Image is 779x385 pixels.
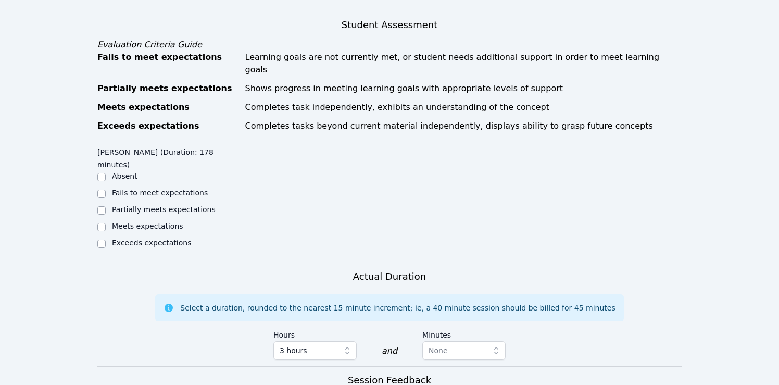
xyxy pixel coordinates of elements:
[180,303,615,313] div: Select a duration, rounded to the nearest 15 minute increment; ie, a 40 minute session should be ...
[112,189,208,197] label: Fails to meet expectations
[97,101,239,114] div: Meets expectations
[97,39,682,51] div: Evaluation Criteria Guide
[245,120,682,132] div: Completes tasks beyond current material independently, displays ability to grasp future concepts
[245,51,682,76] div: Learning goals are not currently met, or student needs additional support in order to meet learni...
[97,143,244,171] legend: [PERSON_NAME] (Duration: 178 minutes)
[280,344,307,357] span: 3 hours
[112,222,183,230] label: Meets expectations
[429,346,448,355] span: None
[97,51,239,76] div: Fails to meet expectations
[273,341,357,360] button: 3 hours
[97,18,682,32] h3: Student Assessment
[245,82,682,95] div: Shows progress in meeting learning goals with appropriate levels of support
[273,326,357,341] label: Hours
[112,172,137,180] label: Absent
[112,205,216,214] label: Partially meets expectations
[245,101,682,114] div: Completes task independently, exhibits an understanding of the concept
[422,341,506,360] button: None
[97,82,239,95] div: Partially meets expectations
[382,345,397,357] div: and
[353,269,426,284] h3: Actual Duration
[97,120,239,132] div: Exceeds expectations
[422,326,506,341] label: Minutes
[112,239,191,247] label: Exceeds expectations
